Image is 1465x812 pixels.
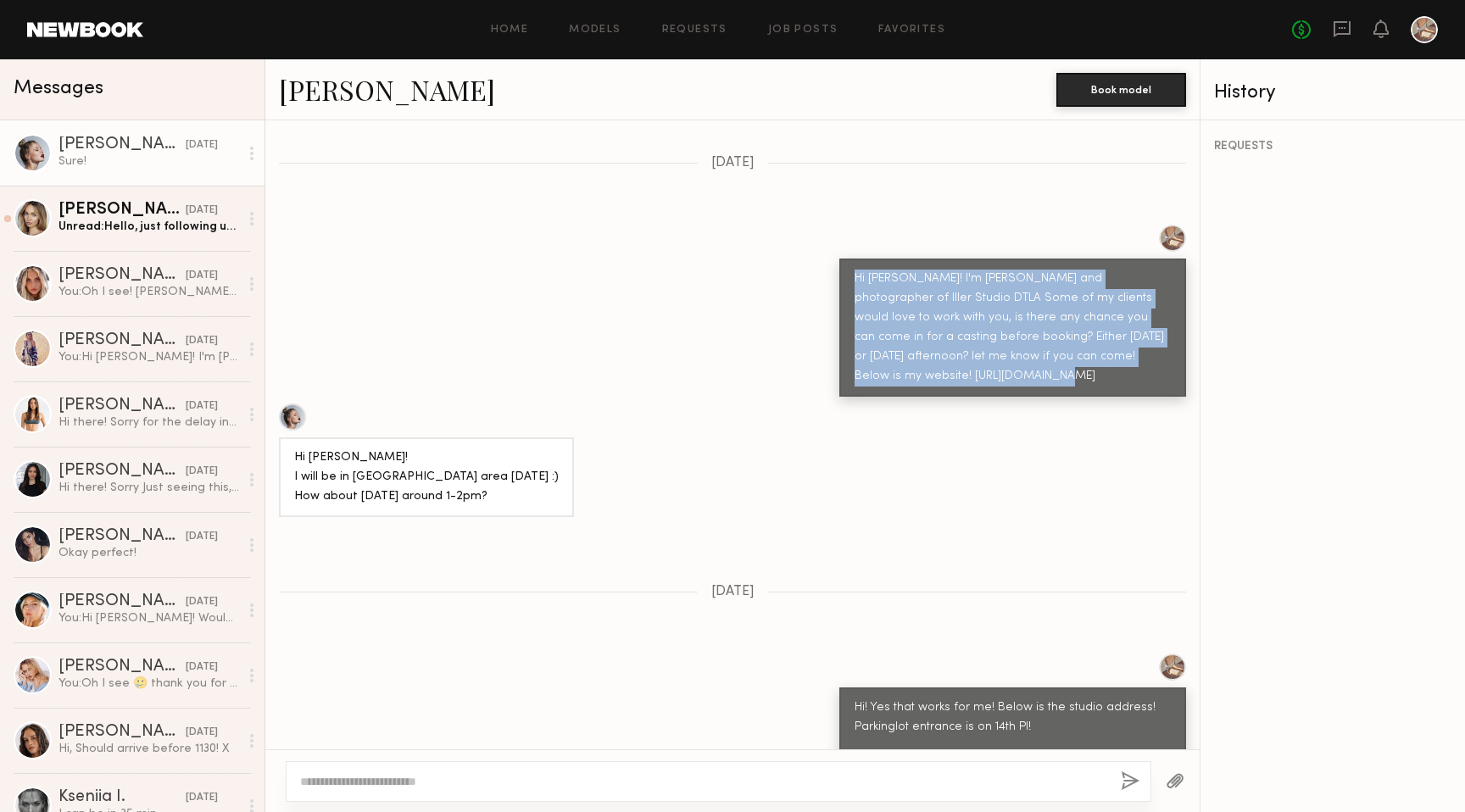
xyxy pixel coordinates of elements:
div: [PERSON_NAME] [58,332,186,349]
a: Home [491,25,529,36]
div: [PERSON_NAME] [58,267,186,284]
div: Hi, Should arrive before 1130! X [58,741,239,757]
div: Hi [PERSON_NAME]! I will be in [GEOGRAPHIC_DATA] area [DATE] :) How about [DATE] around 1-2pm? [294,448,559,507]
a: Favorites [878,25,945,36]
div: [DATE] [186,203,218,219]
div: [PERSON_NAME] [58,398,186,414]
div: [DATE] [186,529,218,545]
div: [DATE] [186,464,218,480]
div: Unread: Hello, just following up, I am no longer available the 13th but I am the 14th [58,219,239,235]
div: Hi [PERSON_NAME]! I'm [PERSON_NAME] and photographer of Iller Studio DTLA Some of my clients woul... [855,270,1171,387]
div: [PERSON_NAME] [58,659,186,676]
span: [DATE] [711,585,755,599]
a: Book model [1056,81,1186,96]
div: [DATE] [186,594,218,610]
div: [DATE] [186,790,218,806]
a: Requests [662,25,727,36]
div: [DATE] [186,725,218,741]
div: You: Hi [PERSON_NAME]! I'm [PERSON_NAME] and photographer of Iller Studio DTLA Some of my clients... [58,349,239,365]
a: Models [569,25,621,36]
div: Hi there! Sorry for the delay in response, are you still interested in booking? [58,414,239,431]
div: [DATE] [186,333,218,349]
div: [PERSON_NAME] [58,724,186,741]
div: [PERSON_NAME] [58,593,186,610]
div: [PERSON_NAME] [58,463,186,480]
a: Job Posts [768,25,838,36]
div: [DATE] [186,659,218,676]
div: [DATE] [186,137,218,153]
div: You: Oh I see! [PERSON_NAME] would you let me know once you come back? 😁 [58,284,239,300]
div: Kseniia I. [58,789,186,806]
div: [PERSON_NAME] [58,202,186,219]
div: You: Hi [PERSON_NAME]! Would you let me know once you come back? Haha [58,610,239,626]
div: You: Oh I see 🥲 thank you for the updates! [58,676,239,692]
div: [PERSON_NAME] [58,136,186,153]
a: [PERSON_NAME] [279,71,495,108]
div: Hi! Yes that works for me! Below is the studio address! Parkinglot entrance is on 14th Pl! [STREE... [855,698,1171,776]
div: Sure! [58,153,239,170]
div: REQUESTS [1214,141,1451,153]
div: Okay perfect! [58,545,239,561]
span: Messages [14,79,103,98]
span: [DATE] [711,156,755,170]
div: History [1214,83,1451,103]
div: [DATE] [186,268,218,284]
div: [PERSON_NAME] [58,528,186,545]
button: Book model [1056,73,1186,107]
div: [DATE] [186,398,218,414]
div: Hi there! Sorry Just seeing this, my new book app sometimes logs me off without me knowing. hopin... [58,480,239,496]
